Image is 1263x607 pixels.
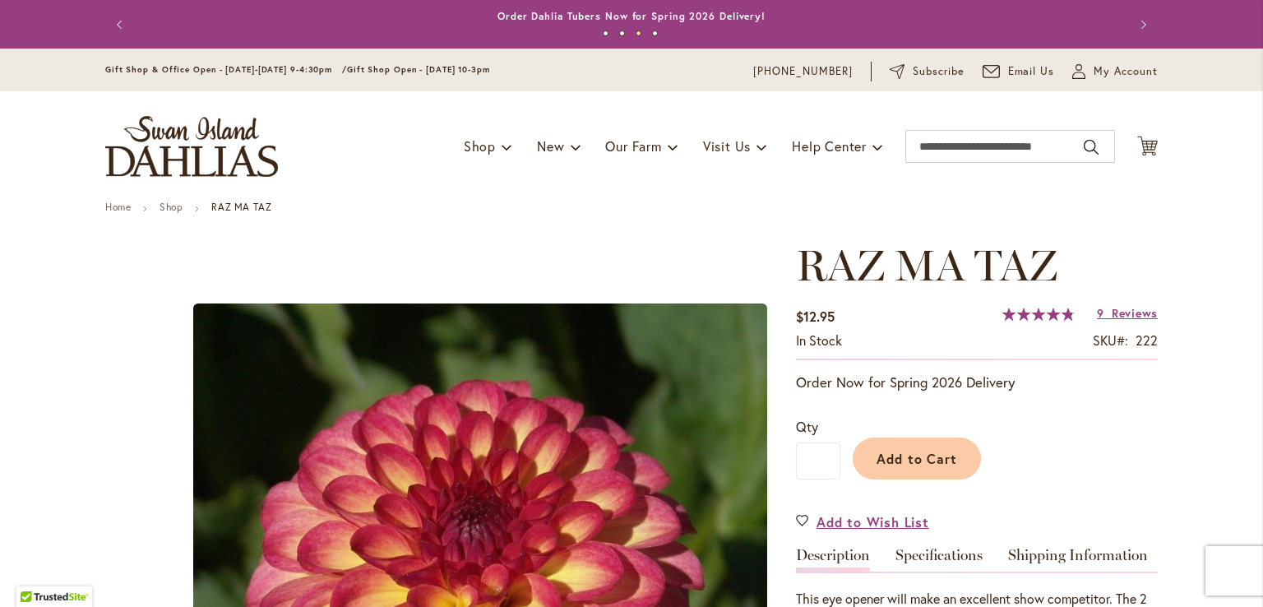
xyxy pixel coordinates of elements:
span: Subscribe [913,63,965,80]
span: Add to Wish List [817,512,929,531]
span: In stock [796,331,842,349]
span: Gift Shop & Office Open - [DATE]-[DATE] 9-4:30pm / [105,64,347,75]
button: My Account [1072,63,1158,80]
button: 4 of 4 [652,30,658,36]
span: Add to Cart [877,450,958,467]
a: 9 Reviews [1097,305,1158,321]
a: Subscribe [890,63,965,80]
a: Add to Wish List [796,512,929,531]
button: Previous [105,8,138,41]
a: [PHONE_NUMBER] [753,63,853,80]
span: Reviews [1112,305,1158,321]
button: 1 of 4 [603,30,608,36]
span: Visit Us [703,137,751,155]
span: Email Us [1008,63,1055,80]
a: Shipping Information [1008,548,1148,572]
button: 3 of 4 [636,30,641,36]
div: 97% [1002,308,1075,321]
span: Gift Shop Open - [DATE] 10-3pm [347,64,490,75]
div: 222 [1136,331,1158,350]
a: Shop [160,201,183,213]
a: Home [105,201,131,213]
span: Our Farm [605,137,661,155]
span: 9 [1097,305,1104,321]
span: Qty [796,418,818,435]
a: Specifications [895,548,983,572]
a: Description [796,548,870,572]
p: Order Now for Spring 2026 Delivery [796,373,1158,392]
button: Add to Cart [853,438,981,480]
span: $12.95 [796,308,835,325]
span: My Account [1094,63,1158,80]
span: RAZ MA TAZ [796,239,1057,291]
span: New [537,137,564,155]
a: store logo [105,116,278,177]
strong: SKU [1093,331,1128,349]
button: 2 of 4 [619,30,625,36]
div: Availability [796,331,842,350]
button: Next [1125,8,1158,41]
iframe: Launch Accessibility Center [12,549,58,595]
span: Shop [464,137,496,155]
strong: RAZ MA TAZ [211,201,271,213]
a: Email Us [983,63,1055,80]
a: Order Dahlia Tubers Now for Spring 2026 Delivery! [497,10,766,22]
span: Help Center [792,137,867,155]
